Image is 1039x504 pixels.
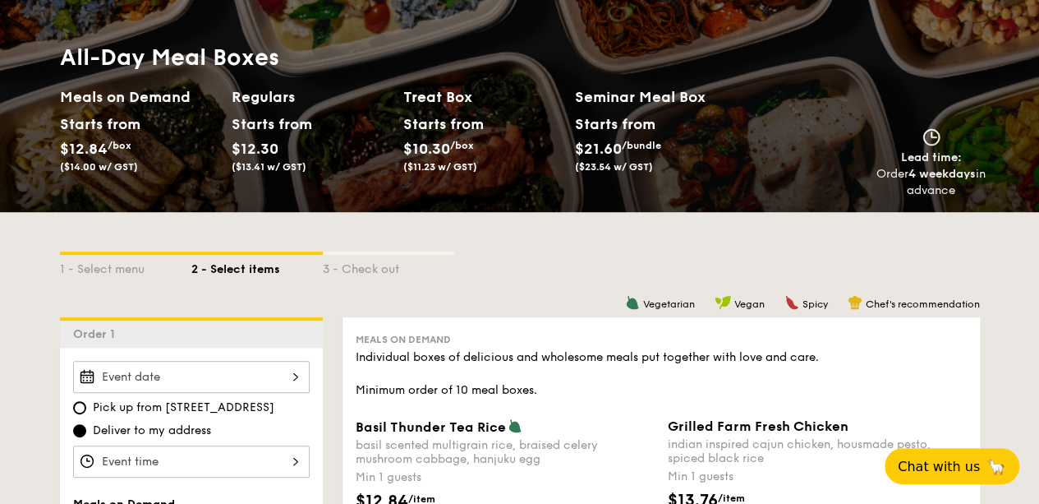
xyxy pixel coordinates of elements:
span: Chef's recommendation [866,298,980,310]
div: Starts from [575,112,655,136]
span: 🦙 [986,457,1006,476]
h1: All-Day Meal Boxes [60,43,747,72]
span: Order 1 [73,327,122,341]
img: icon-clock.2db775ea.svg [919,128,944,146]
div: Order in advance [876,166,986,199]
div: indian inspired cajun chicken, housmade pesto, spiced black rice [668,437,967,465]
span: Pick up from [STREET_ADDRESS] [93,400,274,416]
div: Starts from [232,112,305,136]
span: Meals on Demand [356,334,451,345]
button: Chat with us🦙 [885,448,1019,484]
span: Grilled Farm Fresh Chicken [668,418,848,434]
h2: Regulars [232,86,390,109]
img: icon-vegetarian.fe4039eb.svg [625,295,640,310]
div: Starts from [60,112,133,136]
input: Event date [73,361,310,393]
img: icon-spicy.37a8142b.svg [784,295,799,310]
div: Individual boxes of delicious and wholesome meals put together with love and care. Minimum order ... [356,349,967,399]
span: $21.60 [575,140,622,158]
img: icon-vegan.f8ff3823.svg [715,295,731,310]
span: $10.30 [403,140,450,158]
img: icon-chef-hat.a58ddaea.svg [848,295,862,310]
input: Event time [73,446,310,478]
div: Min 1 guests [668,469,967,485]
span: ($23.54 w/ GST) [575,161,653,173]
span: Spicy [802,298,828,310]
img: icon-vegetarian.fe4039eb.svg [508,418,522,433]
span: $12.30 [232,140,278,158]
span: Deliver to my address [93,423,211,439]
span: /box [108,140,131,151]
h2: Meals on Demand [60,86,218,109]
span: ($11.23 w/ GST) [403,161,477,173]
h2: Seminar Meal Box [575,86,747,109]
input: Pick up from [STREET_ADDRESS] [73,401,86,414]
div: Min 1 guests [356,469,655,486]
span: $12.84 [60,140,108,158]
span: Chat with us [898,459,980,474]
h2: Treat Box [403,86,562,109]
div: Starts from [403,112,476,136]
span: ($13.41 w/ GST) [232,161,306,173]
span: ($14.00 w/ GST) [60,161,138,173]
strong: 4 weekdays [908,167,976,181]
span: Vegetarian [643,298,695,310]
span: Vegan [734,298,765,310]
div: 2 - Select items [191,255,323,278]
span: /item [718,492,745,504]
span: /box [450,140,474,151]
div: basil scented multigrain rice, braised celery mushroom cabbage, hanjuku egg [356,438,655,466]
span: Lead time: [901,150,962,164]
input: Deliver to my address [73,424,86,437]
div: 1 - Select menu [60,255,191,278]
span: Basil Thunder Tea Rice [356,419,506,435]
div: 3 - Check out [323,255,454,278]
span: /bundle [622,140,661,151]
